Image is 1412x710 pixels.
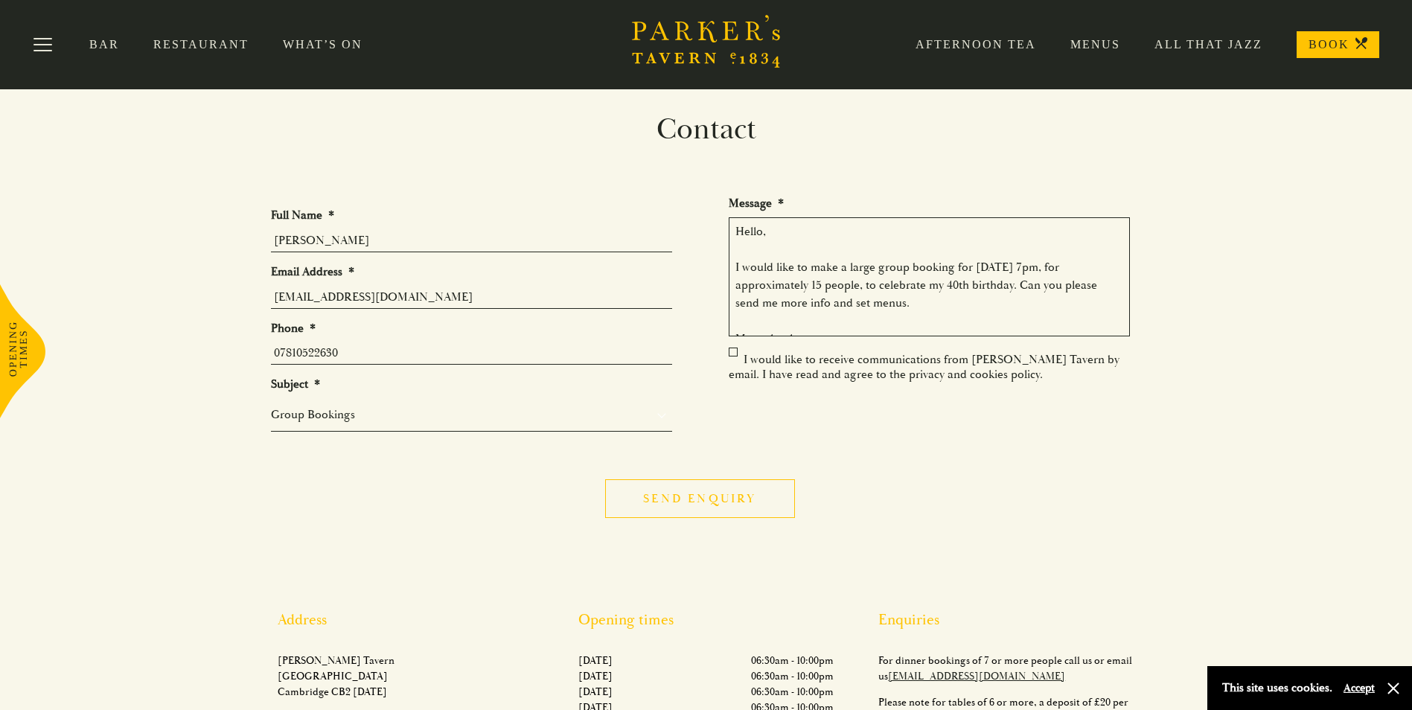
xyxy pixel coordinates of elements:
p: [PERSON_NAME] Tavern [GEOGRAPHIC_DATA] Cambridge CB2 [DATE]​ [278,653,533,700]
label: Subject [271,377,320,392]
p: [DATE] [578,684,613,700]
h2: Opening times [578,611,834,629]
p: [DATE] [578,653,613,668]
label: I would like to receive communications from [PERSON_NAME] Tavern by email. I have read and agree ... [729,352,1119,382]
h2: Enquiries [878,611,1134,629]
button: Accept [1344,681,1375,695]
p: 06:30am - 10:00pm [751,668,834,684]
input: Send enquiry [605,479,794,518]
p: 06:30am - 10:00pm [751,684,834,700]
iframe: reCAPTCHA [729,394,955,452]
label: Message [729,196,784,211]
p: This site uses cookies. [1222,677,1332,699]
a: [EMAIL_ADDRESS][DOMAIN_NAME] [888,670,1065,682]
p: 06:30am - 10:00pm [751,653,834,668]
label: Email Address [271,264,354,280]
h1: Contact [260,112,1153,147]
label: Phone [271,321,316,336]
p: For dinner bookings of 7 or more people call us or email us [878,653,1134,684]
button: Close and accept [1386,681,1401,696]
h2: Address [278,611,533,629]
p: [DATE] [578,668,613,684]
label: Full Name [271,208,334,223]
